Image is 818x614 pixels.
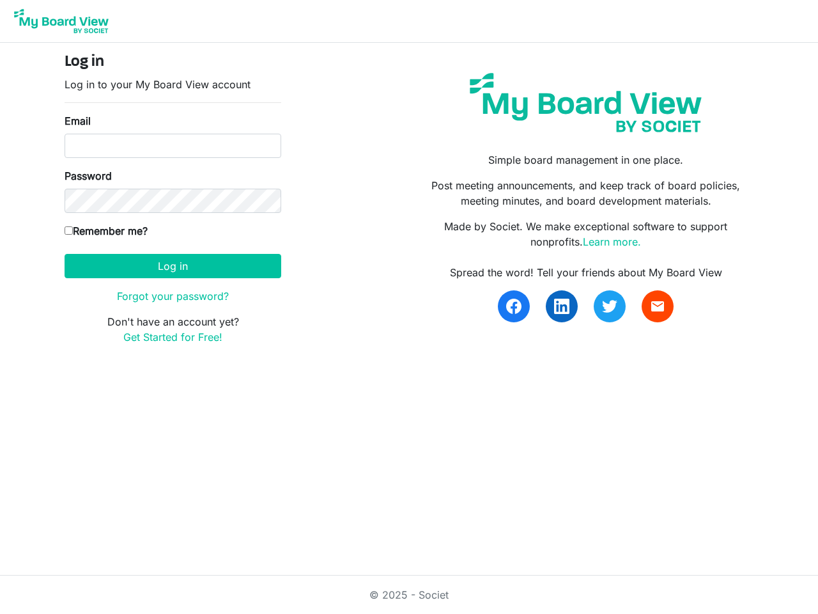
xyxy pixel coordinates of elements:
img: linkedin.svg [554,299,569,314]
a: © 2025 - Societ [369,588,449,601]
img: My Board View Logo [10,5,112,37]
img: twitter.svg [602,299,617,314]
h4: Log in [65,53,281,72]
img: facebook.svg [506,299,521,314]
label: Remember me? [65,223,148,239]
p: Post meeting announcements, and keep track of board policies, meeting minutes, and board developm... [419,178,753,209]
div: Spread the word! Tell your friends about My Board View [419,265,753,280]
img: my-board-view-societ.svg [460,63,711,142]
a: Learn more. [583,235,641,248]
span: email [650,299,665,314]
input: Remember me? [65,226,73,235]
p: Log in to your My Board View account [65,77,281,92]
p: Made by Societ. We make exceptional software to support nonprofits. [419,219,753,249]
a: email [642,290,674,322]
a: Forgot your password? [117,290,229,303]
p: Don't have an account yet? [65,314,281,345]
p: Simple board management in one place. [419,152,753,168]
label: Email [65,113,91,129]
button: Log in [65,254,281,278]
label: Password [65,168,112,184]
a: Get Started for Free! [123,331,222,343]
